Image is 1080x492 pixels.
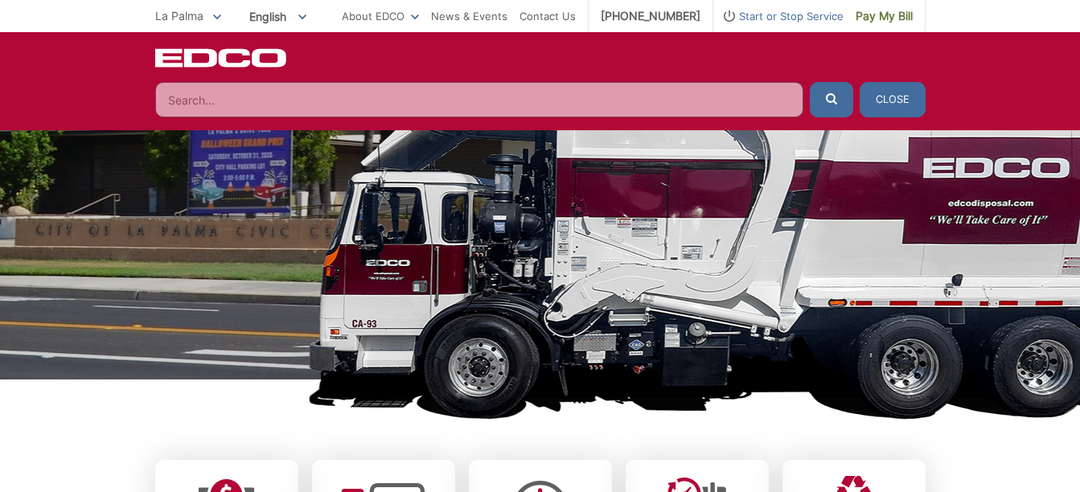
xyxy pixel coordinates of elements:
span: Pay My Bill [856,7,913,25]
h1: La Palma [155,34,926,387]
a: About EDCO [342,7,419,25]
a: EDCD logo. Return to the homepage. [155,48,289,68]
span: La Palma [155,9,203,23]
a: Contact Us [519,7,576,25]
span: English [237,3,318,30]
button: Close [860,82,926,117]
input: Search [155,82,803,117]
a: News & Events [431,7,507,25]
button: Submit the search query. [810,82,853,117]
